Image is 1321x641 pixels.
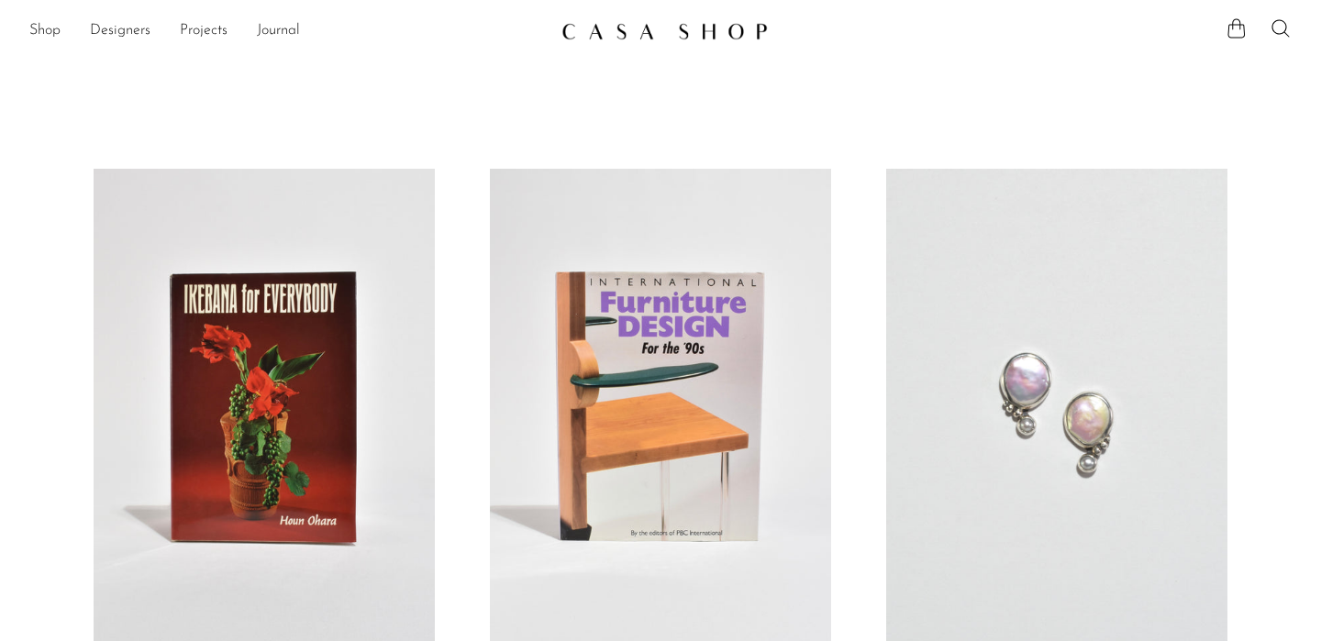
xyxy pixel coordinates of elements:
a: Projects [180,19,228,43]
a: Shop [29,19,61,43]
a: Journal [257,19,300,43]
a: Designers [90,19,150,43]
nav: Desktop navigation [29,16,547,47]
ul: NEW HEADER MENU [29,16,547,47]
